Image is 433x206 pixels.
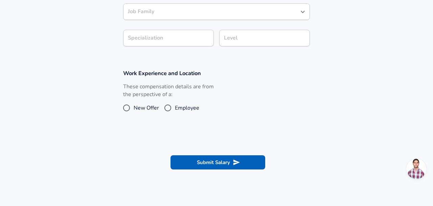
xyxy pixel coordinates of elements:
input: Specialization [123,30,214,46]
button: Submit Salary [170,155,265,169]
button: Open [298,7,307,17]
div: Open chat [406,159,427,179]
input: L3 [222,33,307,43]
span: New Offer [134,104,159,112]
h3: Work Experience and Location [123,69,310,77]
span: Employee [175,104,199,112]
label: These compensation details are from the perspective of a: [123,83,214,98]
input: Software Engineer [126,6,297,17]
